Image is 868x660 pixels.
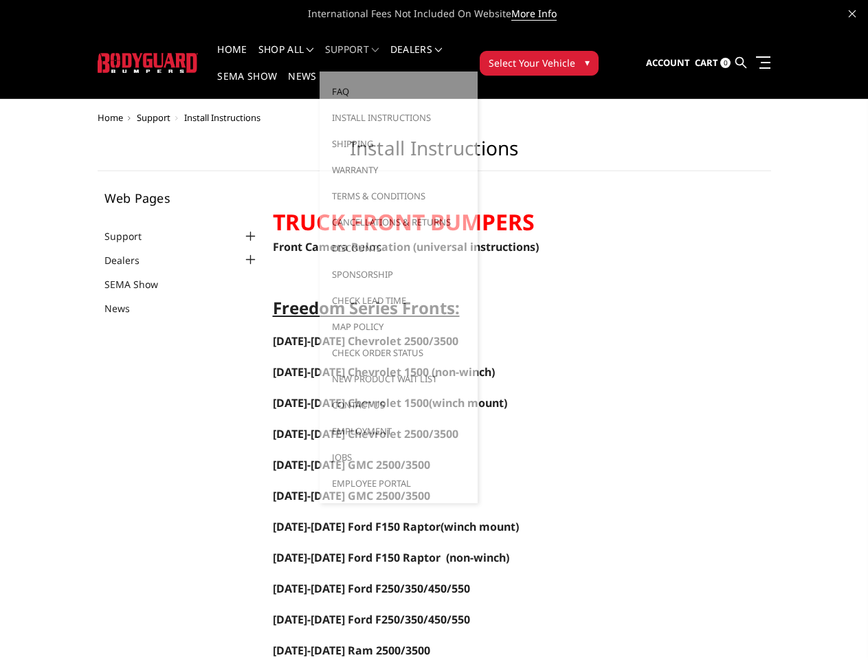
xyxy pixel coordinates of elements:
span: [DATE]-[DATE] Ford F250/350/450/550 [273,612,470,627]
a: SEMA Show [217,71,277,98]
a: [DATE]-[DATE] Chevrolet 1500 [273,366,429,379]
a: Cart 0 [695,45,731,82]
h5: Web Pages [104,192,259,204]
a: Front Camera Relocation (universal instructions) [273,239,539,254]
a: [DATE]-[DATE] Ford F150 Raptor [273,551,441,564]
a: News [288,71,316,98]
iframe: Chat Widget [799,594,868,660]
a: Support [137,111,170,124]
h1: Install Instructions [98,137,771,171]
span: (winch mount) [273,395,507,410]
a: [DATE]-[DATE] GMC 2500/3500 [273,457,430,472]
a: Shipping [325,131,472,157]
a: FAQ [325,78,472,104]
a: Employment [325,418,472,444]
a: [DATE]-[DATE] Ford F250/350/450/550 [273,581,470,596]
a: [DATE]-[DATE] Ford F150 Raptor [273,519,441,534]
span: Select Your Vehicle [489,56,575,70]
a: Cancellations & Returns [325,209,472,235]
span: [DATE]-[DATE] Ford F150 Raptor [273,550,441,565]
a: Home [98,111,123,124]
a: Home [217,45,247,71]
span: Cart [695,56,718,69]
a: Account [646,45,690,82]
a: SEMA Show [104,277,175,291]
a: Sponsorship [325,261,472,287]
a: Contact Us [325,392,472,418]
span: [DATE]-[DATE] Chevrolet 2500/3500 [273,426,458,441]
a: News [104,301,147,316]
span: (winch mount) [273,519,519,534]
img: BODYGUARD BUMPERS [98,53,199,73]
a: Dealers [104,253,157,267]
a: Terms & Conditions [325,183,472,209]
span: Install Instructions [184,111,260,124]
span: Freedom Series Fronts: [273,296,460,319]
a: More Info [511,7,557,21]
a: Support [325,45,379,71]
span: 0 [720,58,731,68]
a: Discounts [325,235,472,261]
a: [DATE]-[DATE] Ram 2500/3500 [273,643,430,658]
button: Select Your Vehicle [480,51,599,76]
a: [DATE]-[DATE] Chevrolet 1500 [273,395,429,410]
a: Warranty [325,157,472,183]
a: [DATE]-[DATE] Ford F250/350/450/550 [273,613,470,626]
a: Jobs [325,444,472,470]
a: Support [104,229,159,243]
strong: TRUCK FRONT BUMPERS [273,207,535,236]
a: Dealers [390,45,443,71]
a: Install Instructions [325,104,472,131]
a: [DATE]-[DATE] Chevrolet 2500/3500 [273,428,458,441]
span: (non-winch) [446,550,509,565]
a: shop all [258,45,314,71]
a: [DATE]-[DATE] Chevrolet 2500/3500 [273,333,458,349]
span: ▾ [585,55,590,69]
a: [DATE]-[DATE] GMC 2500/3500 [273,489,430,503]
span: Account [646,56,690,69]
a: Check Lead Time [325,287,472,313]
a: Check Order Status [325,340,472,366]
span: [DATE]-[DATE] GMC 2500/3500 [273,488,430,503]
a: New Product Wait List [325,366,472,392]
a: MAP Policy [325,313,472,340]
span: [DATE]-[DATE] Chevrolet 1500 [273,364,429,379]
a: Employee Portal [325,470,472,496]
